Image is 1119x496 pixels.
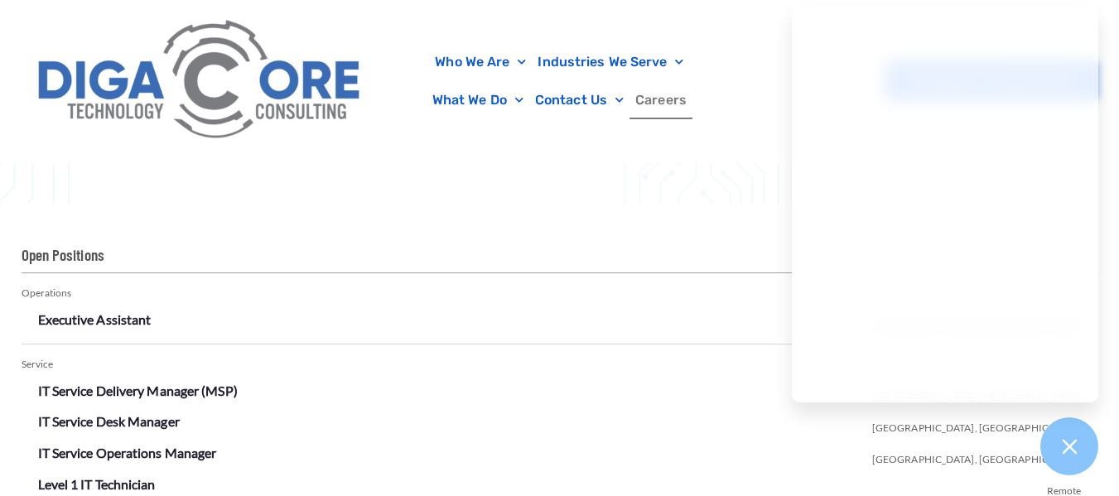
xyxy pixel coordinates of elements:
a: Contact Us [529,81,629,119]
a: IT Service Operations Manager [38,445,217,460]
div: Service [22,353,1098,377]
iframe: Chatgenie Messenger [792,6,1098,402]
a: What We Do [427,81,529,119]
img: Digacore Logo [29,8,372,154]
a: Level 1 IT Technician [38,476,156,492]
a: Executive Assistant [38,311,152,327]
a: Careers [629,81,692,119]
nav: Menu [380,43,740,119]
div: Operations [22,282,1098,306]
a: Industries We Serve [532,43,689,81]
h2: Open Positions [22,245,1098,274]
a: IT Service Delivery Manager (MSP) [38,383,238,398]
a: Who We Are [429,43,532,81]
span: [GEOGRAPHIC_DATA], [GEOGRAPHIC_DATA] [872,409,1082,441]
a: IT Service Desk Manager [38,413,180,429]
span: [GEOGRAPHIC_DATA], [GEOGRAPHIC_DATA] [872,441,1082,472]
